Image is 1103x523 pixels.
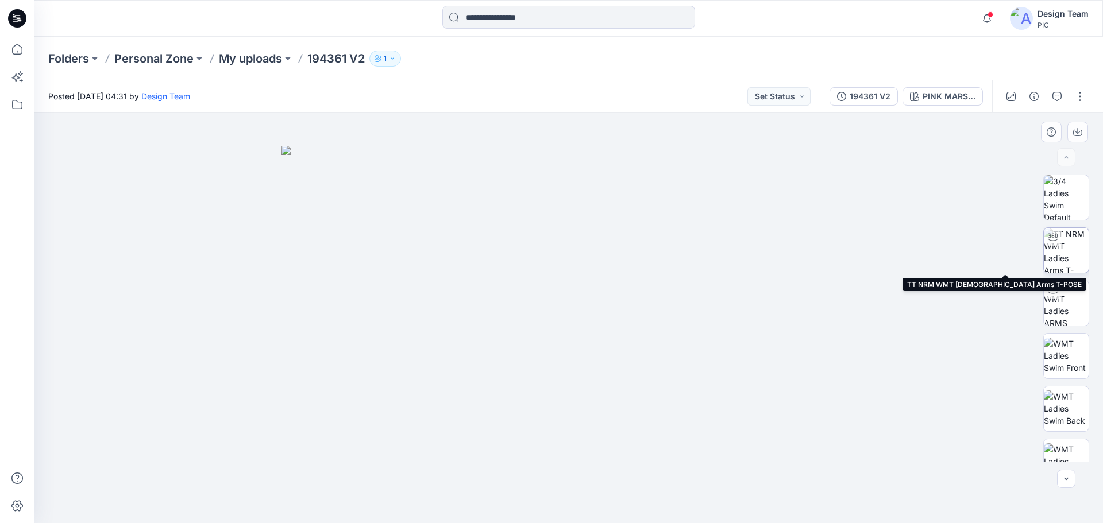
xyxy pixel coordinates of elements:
img: TT NRM WMT Ladies Arms T-POSE [1044,228,1089,273]
img: 3/4 Ladies Swim Default [1044,175,1089,220]
p: 194361 V2 [307,51,365,67]
a: Folders [48,51,89,67]
img: WMT Ladies Swim Left [1044,443,1089,479]
div: 194361 V2 [850,90,890,103]
button: PINK MARSHMALLOW [903,87,983,106]
img: WMT Ladies Swim Back [1044,390,1089,427]
img: WMT Ladies Swim Front [1044,338,1089,374]
a: Personal Zone [114,51,194,67]
button: 194361 V2 [830,87,898,106]
button: Details [1025,87,1043,106]
div: PINK MARSHMALLOW [923,90,975,103]
a: My uploads [219,51,282,67]
button: 1 [369,51,401,67]
img: avatar [1010,7,1033,30]
div: Design Team [1038,7,1089,21]
p: 1 [384,52,387,65]
img: TT NRM WMT Ladies ARMS DOWN [1044,281,1089,326]
span: Posted [DATE] 04:31 by [48,90,190,102]
div: PIC [1038,21,1089,29]
a: Design Team [141,91,190,101]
